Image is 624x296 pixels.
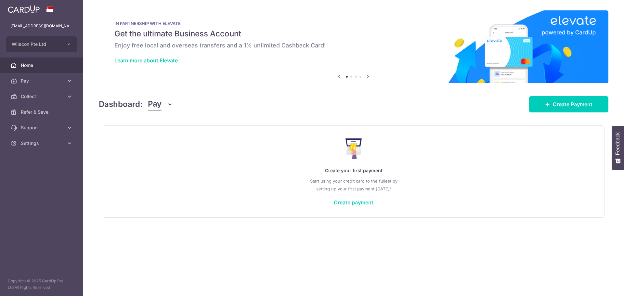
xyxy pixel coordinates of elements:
img: Renovation banner [99,10,608,83]
button: Wilscon Pte Ltd [6,36,77,52]
h6: Enjoy free local and overseas transfers and a 1% unlimited Cashback Card! [114,42,593,49]
a: Create Payment [529,96,608,112]
a: Learn more about Elevate [114,57,178,64]
h4: Dashboard: [99,98,143,110]
img: Make Payment [345,138,362,159]
span: Wilscon Pte Ltd [12,41,60,47]
button: Feedback - Show survey [612,126,624,170]
p: Create your first payment [116,167,591,174]
p: [EMAIL_ADDRESS][DOMAIN_NAME] [10,23,73,29]
span: Feedback [615,132,621,155]
span: Pay [21,78,64,84]
span: Collect [21,93,64,100]
button: Pay [148,98,173,110]
span: Pay [148,98,162,110]
img: CardUp [8,5,40,13]
span: Home [21,62,64,69]
p: IN PARTNERSHIP WITH ELEVATE [114,21,593,26]
h5: Get the ultimate Business Account [114,29,593,39]
span: Settings [21,140,64,147]
p: Start using your credit card to the fullest by setting up your first payment [DATE]! [116,177,591,193]
a: Create payment [334,199,373,206]
span: Refer & Save [21,109,64,115]
span: Support [21,124,64,131]
span: Create Payment [553,100,592,108]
